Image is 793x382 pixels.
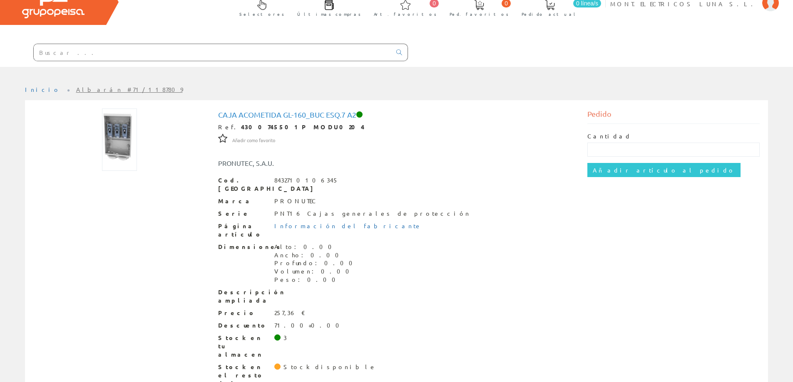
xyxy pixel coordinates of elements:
[218,176,268,193] span: Cod. [GEOGRAPHIC_DATA]
[218,197,268,205] span: Marca
[274,259,358,267] div: Profundo: 0.00
[232,137,275,144] span: Añadir como favorito
[218,209,268,218] span: Serie
[283,363,376,371] div: Stock disponible
[25,86,60,93] a: Inicio
[274,197,318,205] div: PRONUTEC
[274,176,338,185] div: 8432710106345
[297,10,361,18] span: Últimas compras
[587,132,631,140] label: Cantidad
[241,123,365,131] strong: 4300745501P MODU0204
[522,10,578,18] span: Pedido actual
[232,136,275,143] a: Añadir como favorito
[274,251,358,259] div: Ancho: 0.00
[212,158,428,168] div: PRONUTEC, S.A.U.
[274,243,358,251] div: Alto: 0.00
[587,163,741,177] input: Añadir artículo al pedido
[274,222,422,229] a: Información del fabricante
[274,267,358,276] div: Volumen: 0.00
[274,276,358,284] div: Peso: 0.00
[274,309,306,317] div: 257,36 €
[450,10,509,18] span: Ped. favoritos
[218,123,575,131] div: Ref.
[218,321,268,330] span: Descuento
[374,10,437,18] span: Art. favoritos
[283,334,287,342] div: 3
[218,222,268,239] span: Página artículo
[239,10,284,18] span: Selectores
[34,44,391,61] input: Buscar ...
[218,288,268,305] span: Descripción ampliada
[76,86,183,93] a: Albarán #71/1187809
[587,108,760,124] div: Pedido
[218,243,268,251] span: Dimensiones
[218,334,268,359] span: Stock en tu almacen
[218,111,575,119] h1: Caja Acometida Gl-160_buc Esq.7 A2
[274,321,344,330] div: 71.00+0.00
[102,108,137,171] img: Foto artículo Caja Acometida Gl-160_buc Esq.7 A2 (84.224598930481x150)
[218,309,268,317] span: Precio
[274,209,470,218] div: PNT16 Cajas generales de protección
